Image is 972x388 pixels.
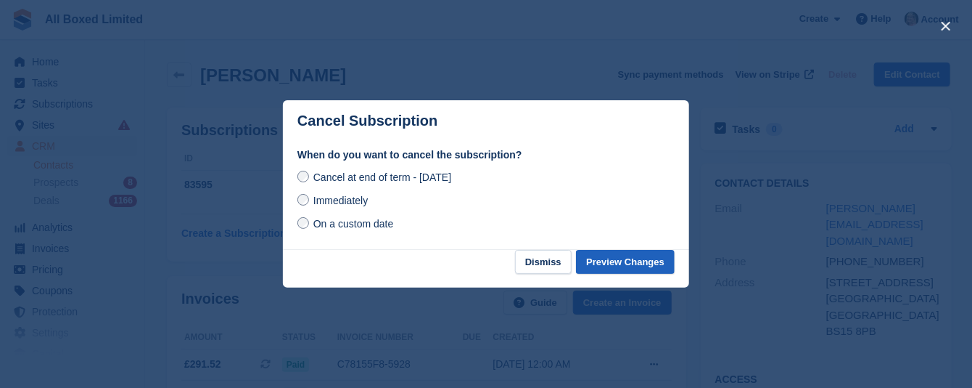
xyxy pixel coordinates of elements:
span: Cancel at end of term - [DATE] [313,171,451,183]
button: close [934,15,957,38]
p: Cancel Subscription [297,113,437,129]
span: On a custom date [313,218,394,230]
input: Cancel at end of term - [DATE] [297,171,309,182]
input: On a custom date [297,217,309,229]
input: Immediately [297,194,309,206]
span: Immediately [313,195,368,206]
button: Preview Changes [576,250,675,274]
button: Dismiss [515,250,572,274]
label: When do you want to cancel the subscription? [297,147,675,163]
